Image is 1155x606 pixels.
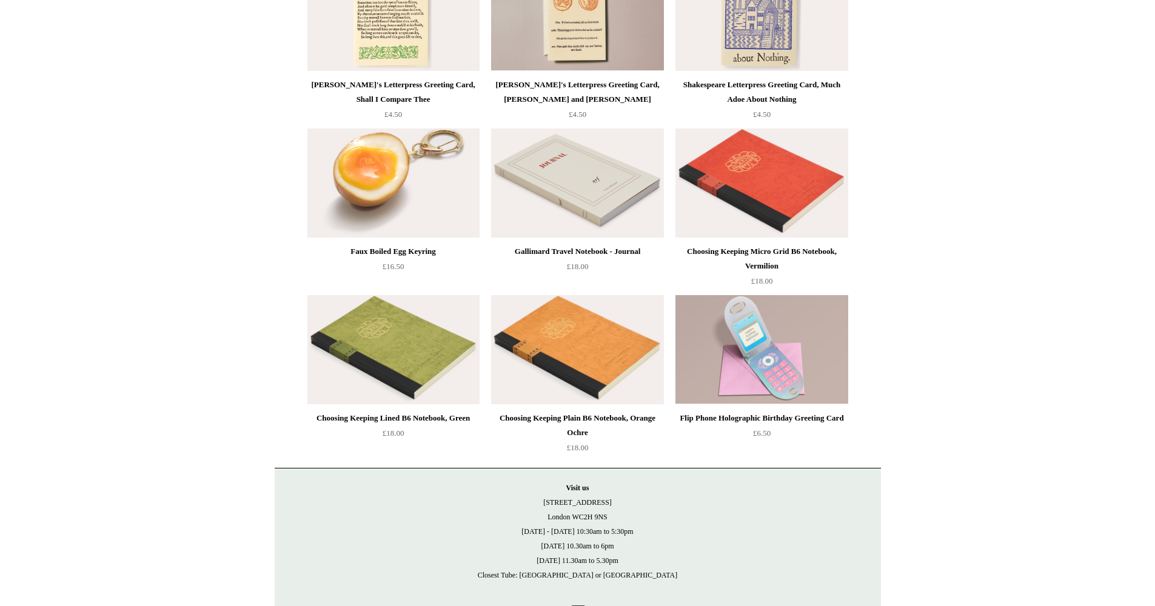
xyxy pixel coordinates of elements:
span: £4.50 [753,110,771,119]
a: [PERSON_NAME]'s Letterpress Greeting Card, [PERSON_NAME] and [PERSON_NAME] £4.50 [491,78,663,127]
a: Faux Boiled Egg Keyring £16.50 [307,244,480,294]
a: Choosing Keeping Plain B6 Notebook, Orange Ochre Choosing Keeping Plain B6 Notebook, Orange Ochre [491,295,663,404]
span: £16.50 [383,262,404,271]
a: Choosing Keeping Micro Grid B6 Notebook, Vermilion Choosing Keeping Micro Grid B6 Notebook, Vermi... [675,128,848,238]
div: Flip Phone Holographic Birthday Greeting Card [678,411,845,425]
span: £18.00 [567,443,589,452]
span: £4.50 [569,110,586,119]
span: £18.00 [383,428,404,438]
p: [STREET_ADDRESS] London WC2H 9NS [DATE] - [DATE] 10:30am to 5:30pm [DATE] 10.30am to 6pm [DATE] 1... [287,481,869,582]
span: £18.00 [751,276,773,285]
a: Flip Phone Holographic Birthday Greeting Card Flip Phone Holographic Birthday Greeting Card [675,295,848,404]
img: Choosing Keeping Lined B6 Notebook, Green [307,295,480,404]
a: Shakespeare Letterpress Greeting Card, Much Adoe About Nothing £4.50 [675,78,848,127]
strong: Visit us [566,484,589,492]
a: Faux Boiled Egg Keyring Faux Boiled Egg Keyring [307,128,480,238]
div: [PERSON_NAME]'s Letterpress Greeting Card, [PERSON_NAME] and [PERSON_NAME] [494,78,660,107]
span: £18.00 [567,262,589,271]
img: Gallimard Travel Notebook - Journal [491,128,663,238]
a: Choosing Keeping Lined B6 Notebook, Green Choosing Keeping Lined B6 Notebook, Green [307,295,480,404]
div: Shakespeare Letterpress Greeting Card, Much Adoe About Nothing [678,78,845,107]
a: Choosing Keeping Plain B6 Notebook, Orange Ochre £18.00 [491,411,663,461]
div: Choosing Keeping Lined B6 Notebook, Green [310,411,477,425]
span: £6.50 [753,428,771,438]
img: Choosing Keeping Micro Grid B6 Notebook, Vermilion [675,128,848,238]
img: Faux Boiled Egg Keyring [307,128,480,238]
div: Choosing Keeping Micro Grid B6 Notebook, Vermilion [678,244,845,273]
a: Gallimard Travel Notebook - Journal £18.00 [491,244,663,294]
img: Flip Phone Holographic Birthday Greeting Card [675,295,848,404]
a: Flip Phone Holographic Birthday Greeting Card £6.50 [675,411,848,461]
img: Choosing Keeping Plain B6 Notebook, Orange Ochre [491,295,663,404]
a: Choosing Keeping Micro Grid B6 Notebook, Vermilion £18.00 [675,244,848,294]
a: [PERSON_NAME]'s Letterpress Greeting Card, Shall I Compare Thee £4.50 [307,78,480,127]
div: Gallimard Travel Notebook - Journal [494,244,660,259]
a: Gallimard Travel Notebook - Journal Gallimard Travel Notebook - Journal [491,128,663,238]
div: [PERSON_NAME]'s Letterpress Greeting Card, Shall I Compare Thee [310,78,477,107]
span: £4.50 [384,110,402,119]
div: Choosing Keeping Plain B6 Notebook, Orange Ochre [494,411,660,440]
a: Choosing Keeping Lined B6 Notebook, Green £18.00 [307,411,480,461]
div: Faux Boiled Egg Keyring [310,244,477,259]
